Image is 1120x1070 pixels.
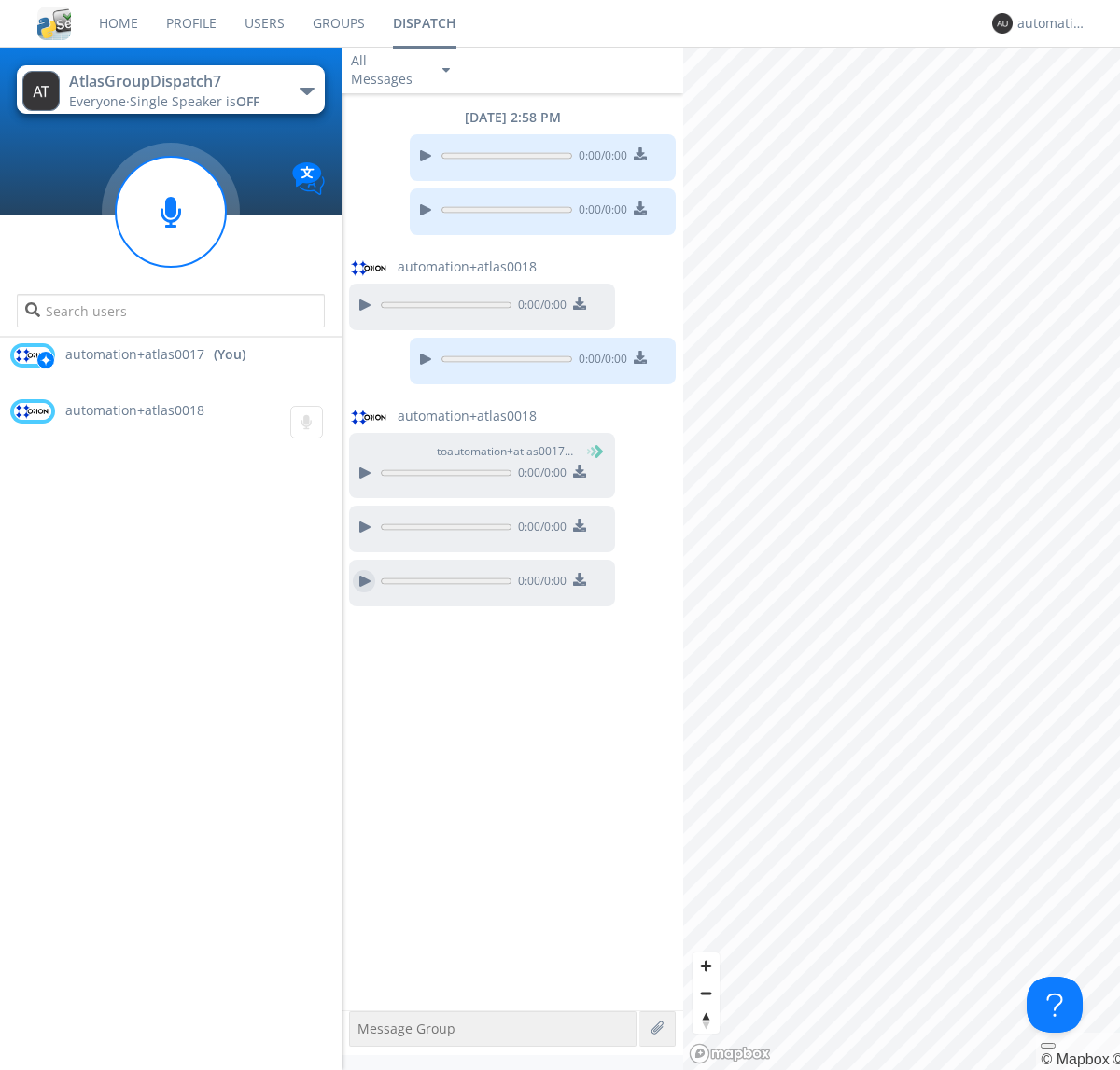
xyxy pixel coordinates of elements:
[689,1043,771,1064] a: Mapbox logo
[693,1007,720,1034] span: Reset bearing to north
[693,1007,720,1034] button: Reset bearing to north
[572,147,627,168] span: 0:00 / 0:00
[17,294,324,327] input: Search users
[572,201,627,222] span: 0:00 / 0:00
[573,519,586,532] img: download media button
[992,13,1013,34] img: 373638.png
[1017,14,1087,33] div: automation+atlas0017
[292,162,325,195] img: Translation enabled
[14,347,51,364] img: orion-labs-logo.svg
[342,108,683,127] div: [DATE] 2:58 PM
[573,573,586,586] img: download media button
[65,345,204,364] span: automation+atlas0017
[1041,1051,1109,1067] a: Mapbox
[351,51,426,89] div: All Messages
[37,7,71,40] img: cddb5a64eb264b2086981ab96f4c1ba7
[398,407,537,425] span: automation+atlas0018
[130,92,259,110] span: Single Speaker is
[573,465,586,478] img: download media button
[69,71,279,92] div: AtlasGroupDispatch7
[398,257,537,276] span: automation+atlas0018
[214,345,245,364] div: (You)
[65,401,204,419] span: automation+atlas0018
[511,519,567,539] span: 0:00 / 0:00
[511,297,567,317] span: 0:00 / 0:00
[693,980,720,1007] button: Zoom out
[693,952,720,980] button: Zoom in
[17,65,324,114] button: AtlasGroupDispatch7Everyone·Single Speaker isOFF
[511,573,567,593] span: 0:00 / 0:00
[573,297,586,310] img: download media button
[14,403,51,420] img: orion-labs-logo.svg
[634,201,647,215] img: download media button
[511,465,567,485] span: 0:00 / 0:00
[1027,977,1083,1033] iframe: Toggle Customer Support
[574,443,602,459] span: (You)
[351,410,388,425] img: orion-labs-logo.svg
[437,443,577,460] span: to automation+atlas0017
[634,351,647,364] img: download media button
[236,92,259,110] span: OFF
[442,68,450,73] img: caret-down-sm.svg
[22,71,60,111] img: 373638.png
[1041,1043,1056,1049] button: Toggle attribution
[69,92,279,111] div: Everyone ·
[572,351,627,371] span: 0:00 / 0:00
[351,260,388,276] img: orion-labs-logo.svg
[634,147,647,160] img: download media button
[693,980,720,1007] span: Zoom out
